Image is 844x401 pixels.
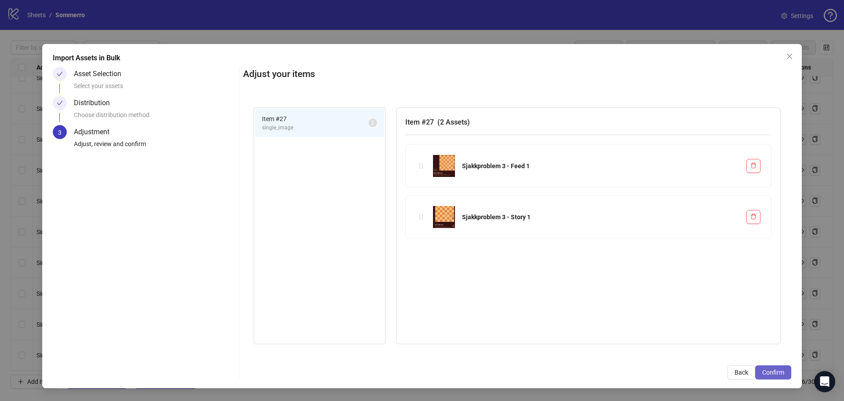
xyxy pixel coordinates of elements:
[433,206,455,228] img: Sjakkproblem 3 - Story 1
[416,161,426,171] div: holder
[728,365,755,379] button: Back
[371,120,374,126] span: 2
[416,212,426,222] div: holder
[433,155,455,177] img: Sjakkproblem 3 - Feed 1
[74,125,116,139] div: Adjustment
[782,49,797,63] button: Close
[755,365,791,379] button: Confirm
[437,118,470,126] span: ( 2 Assets )
[74,96,117,110] div: Distribution
[735,369,748,376] span: Back
[74,139,236,154] div: Adjust, review and confirm
[462,161,739,171] div: Sjakkproblem 3 - Feed 1
[74,110,236,125] div: Choose distribution method
[462,212,739,222] div: Sjakkproblem 3 - Story 1
[418,214,424,220] span: holder
[814,371,835,392] div: Open Intercom Messenger
[418,163,424,169] span: holder
[57,100,63,106] span: check
[746,159,760,173] button: Delete
[262,124,368,132] span: single_image
[405,117,771,128] h3: Item # 27
[74,67,128,81] div: Asset Selection
[262,114,368,124] span: Item # 27
[786,53,793,60] span: close
[243,67,791,81] h2: Adjust your items
[57,71,63,77] span: check
[58,129,62,136] span: 3
[74,81,236,96] div: Select your assets
[53,53,791,63] div: Import Assets in Bulk
[750,213,757,220] span: delete
[750,162,757,169] span: delete
[368,118,377,127] sup: 2
[762,369,784,376] span: Confirm
[746,210,760,224] button: Delete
